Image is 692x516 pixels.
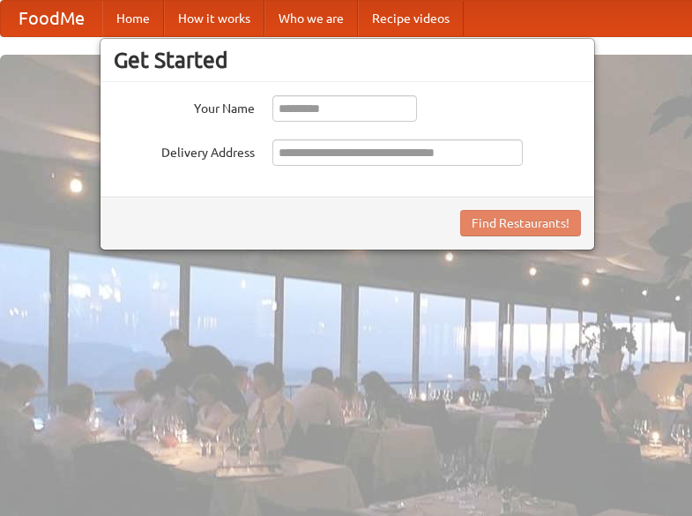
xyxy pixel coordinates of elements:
[358,1,464,36] a: Recipe videos
[264,1,358,36] a: Who we are
[114,139,255,161] label: Delivery Address
[1,1,102,36] a: FoodMe
[114,47,581,73] h3: Get Started
[102,1,164,36] a: Home
[164,1,264,36] a: How it works
[460,210,581,236] button: Find Restaurants!
[114,95,255,117] label: Your Name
